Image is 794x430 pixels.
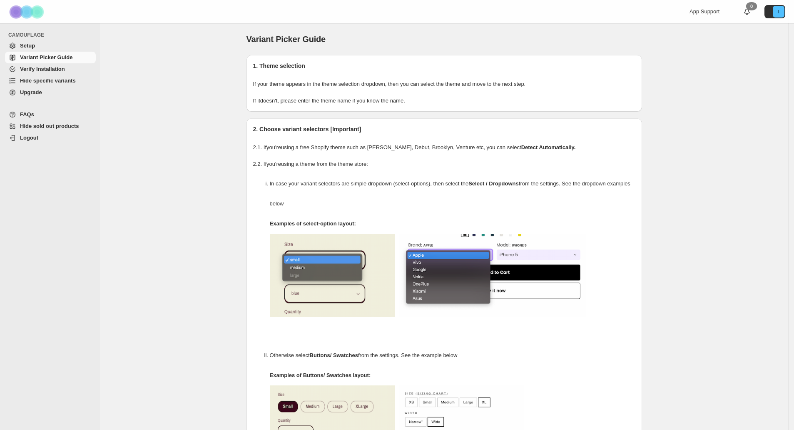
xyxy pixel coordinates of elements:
a: Hide specific variants [5,75,96,87]
p: Otherwise select from the settings. See the example below [270,345,635,365]
div: 0 [746,2,757,10]
p: 2.2. If you're using a theme from the theme store: [253,160,635,168]
span: Hide sold out products [20,123,79,129]
a: 0 [743,7,751,16]
p: If your theme appears in the theme selection dropdown, then you can select the theme and move to ... [253,80,635,88]
span: App Support [689,8,719,15]
span: Logout [20,135,38,141]
span: Verify Installation [20,66,65,72]
a: Hide sold out products [5,120,96,132]
strong: Select / Dropdowns [468,180,519,187]
span: Hide specific variants [20,77,76,84]
a: Upgrade [5,87,96,98]
p: In case your variant selectors are simple dropdown (select-options), then select the from the set... [270,174,635,214]
button: Avatar with initials I [764,5,785,18]
span: Upgrade [20,89,42,95]
a: Logout [5,132,96,144]
a: Variant Picker Guide [5,52,96,63]
strong: Examples of Buttons/ Swatches layout: [270,372,371,378]
strong: Examples of select-option layout: [270,220,356,227]
p: If it doesn't , please enter the theme name if you know the name. [253,97,635,105]
span: Setup [20,42,35,49]
a: Verify Installation [5,63,96,75]
strong: Detect Automatically. [521,144,576,150]
img: Camouflage [7,0,48,23]
span: Variant Picker Guide [246,35,326,44]
span: Variant Picker Guide [20,54,72,60]
span: FAQs [20,111,34,117]
a: Setup [5,40,96,52]
img: camouflage-select-options [270,234,395,317]
text: I [778,9,779,14]
img: camouflage-select-options-2 [399,234,586,317]
span: CAMOUFLAGE [8,32,96,38]
strong: Buttons/ Swatches [310,352,358,358]
h2: 1. Theme selection [253,62,635,70]
a: FAQs [5,109,96,120]
p: 2.1. If you're using a free Shopify theme such as [PERSON_NAME], Debut, Brooklyn, Venture etc, yo... [253,143,635,152]
h2: 2. Choose variant selectors [Important] [253,125,635,133]
span: Avatar with initials I [773,6,784,17]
